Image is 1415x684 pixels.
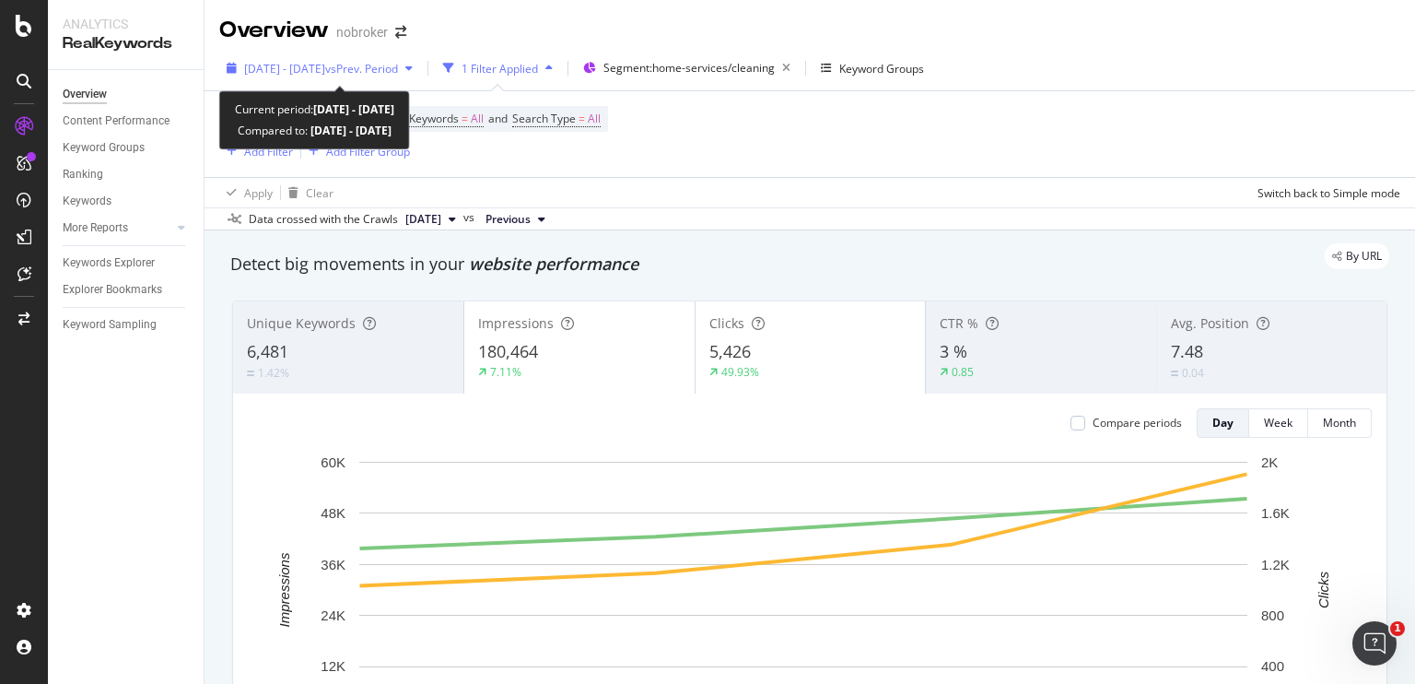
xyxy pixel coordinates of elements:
button: Add Filter Group [301,140,410,162]
b: [DATE] - [DATE] [313,101,394,117]
div: Week [1264,415,1292,430]
span: Segment: home-services/cleaning [603,60,775,76]
text: 400 [1261,658,1284,674]
span: 2025 Sep. 1st [405,211,441,228]
div: Switch back to Simple mode [1257,185,1400,201]
div: 1.42% [258,365,289,381]
span: All [588,106,601,132]
div: Keyword Sampling [63,315,157,335]
a: Content Performance [63,112,191,131]
div: Add Filter Group [326,144,410,159]
div: Analytics [63,15,189,33]
img: Equal [247,371,254,376]
span: By URL [1346,251,1382,262]
button: 1 Filter Applied [436,53,560,83]
span: 7.48 [1171,340,1203,362]
button: Month [1308,408,1372,438]
div: Overview [219,15,329,46]
div: Compare periods [1093,415,1182,430]
div: 1 Filter Applied [462,61,538,77]
div: Ranking [63,165,103,184]
text: Impressions [276,552,292,627]
span: 6,481 [247,340,288,362]
div: Keywords [63,192,111,211]
div: Clear [306,185,333,201]
span: CTR % [940,314,978,332]
text: 24K [321,607,345,623]
div: Apply [244,185,273,201]
span: Avg. Position [1171,314,1249,332]
span: vs [463,209,478,226]
span: vs Prev. Period [325,61,398,77]
span: Search Type [512,111,576,126]
span: 180,464 [478,340,538,362]
div: Keywords Explorer [63,254,155,273]
a: Explorer Bookmarks [63,280,191,300]
button: Day [1197,408,1249,438]
img: Equal [1171,371,1178,376]
div: 0.85 [952,364,974,380]
span: 5,426 [709,340,751,362]
button: Week [1249,408,1308,438]
div: 49.93% [721,364,759,380]
span: Impressions [478,314,554,332]
div: Data crossed with the Crawls [249,211,398,228]
span: Unique Keywords [247,314,356,332]
text: 800 [1261,607,1284,623]
text: 36K [321,557,345,572]
div: Explorer Bookmarks [63,280,162,300]
button: Previous [478,208,553,230]
span: [DATE] - [DATE] [244,61,325,77]
text: 60K [321,454,345,470]
div: Current period: [235,99,394,120]
text: 2K [1261,454,1278,470]
text: 12K [321,658,345,674]
span: All [471,106,484,132]
button: Apply [219,178,273,207]
div: Compared to: [238,120,392,141]
div: arrow-right-arrow-left [395,26,406,39]
span: Previous [485,211,531,228]
text: Clicks [1316,571,1331,607]
span: = [462,111,468,126]
button: Switch back to Simple mode [1250,178,1400,207]
button: Add Filter [219,140,293,162]
div: Day [1212,415,1234,430]
div: 0.04 [1182,365,1204,381]
button: Clear [281,178,333,207]
a: Keyword Groups [63,138,191,158]
div: More Reports [63,218,128,238]
span: Keywords [409,111,459,126]
a: Keywords [63,192,191,211]
iframe: Intercom live chat [1352,621,1397,666]
button: [DATE] [398,208,463,230]
span: and [488,111,508,126]
a: Keyword Sampling [63,315,191,335]
div: 7.11% [490,364,521,380]
span: 1 [1390,621,1405,636]
div: Add Filter [244,144,293,159]
div: Keyword Groups [63,138,145,158]
a: More Reports [63,218,172,238]
div: Keyword Groups [839,61,924,77]
div: nobroker [336,23,388,41]
div: Content Performance [63,112,170,131]
span: 3 % [940,340,967,362]
button: Segment:home-services/cleaning [576,53,798,83]
div: RealKeywords [63,33,189,54]
div: Overview [63,85,107,104]
div: legacy label [1325,243,1389,269]
text: 1.6K [1261,505,1290,521]
a: Ranking [63,165,191,184]
a: Overview [63,85,191,104]
button: Keyword Groups [813,53,931,83]
button: [DATE] - [DATE]vsPrev. Period [219,53,420,83]
span: = [579,111,585,126]
b: [DATE] - [DATE] [308,123,392,138]
a: Keywords Explorer [63,254,191,273]
div: Month [1323,415,1356,430]
text: 1.2K [1261,557,1290,572]
span: Clicks [709,314,744,332]
text: 48K [321,505,345,521]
